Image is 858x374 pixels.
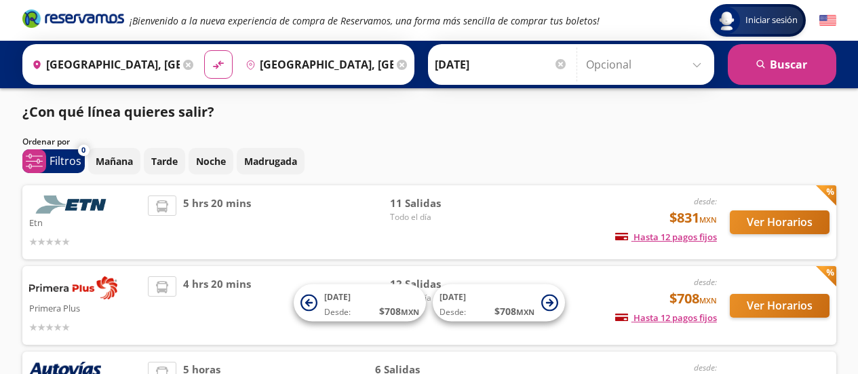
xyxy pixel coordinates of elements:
[22,102,214,122] p: ¿Con qué línea quieres salir?
[244,154,297,168] p: Madrugada
[615,312,717,324] span: Hasta 12 pagos fijos
[324,306,351,318] span: Desde:
[433,284,565,322] button: [DATE]Desde:$708MXN
[694,276,717,288] em: desde:
[494,304,534,318] span: $ 708
[694,362,717,373] em: desde:
[390,276,485,292] span: 12 Salidas
[29,299,142,316] p: Primera Plus
[435,48,568,81] input: Elegir Fecha
[237,148,305,174] button: Madrugada
[96,154,133,168] p: Mañana
[440,306,466,318] span: Desde:
[144,148,185,174] button: Tarde
[694,195,717,207] em: desde:
[183,195,251,249] span: 5 hrs 20 mins
[29,276,117,299] img: Primera Plus
[740,14,803,27] span: Iniciar sesión
[669,208,717,228] span: $831
[390,211,485,223] span: Todo el día
[22,136,70,148] p: Ordenar por
[819,12,836,29] button: English
[516,307,534,317] small: MXN
[50,153,81,169] p: Filtros
[88,148,140,174] button: Mañana
[669,288,717,309] span: $708
[22,149,85,173] button: 0Filtros
[183,276,251,335] span: 4 hrs 20 mins
[586,48,707,81] input: Opcional
[240,48,393,81] input: Buscar Destino
[324,291,351,303] span: [DATE]
[22,8,124,29] i: Brand Logo
[730,294,830,318] button: Ver Horarios
[29,195,117,214] img: Etn
[189,148,233,174] button: Noche
[379,304,419,318] span: $ 708
[26,48,180,81] input: Buscar Origen
[615,231,717,243] span: Hasta 12 pagos fijos
[151,154,178,168] p: Tarde
[130,14,600,27] em: ¡Bienvenido a la nueva experiencia de compra de Reservamos, una forma más sencilla de comprar tus...
[196,154,226,168] p: Noche
[730,210,830,234] button: Ver Horarios
[440,291,466,303] span: [DATE]
[699,214,717,225] small: MXN
[294,284,426,322] button: [DATE]Desde:$708MXN
[728,44,836,85] button: Buscar
[81,145,85,156] span: 0
[390,195,485,211] span: 11 Salidas
[29,214,142,230] p: Etn
[22,8,124,33] a: Brand Logo
[699,295,717,305] small: MXN
[401,307,419,317] small: MXN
